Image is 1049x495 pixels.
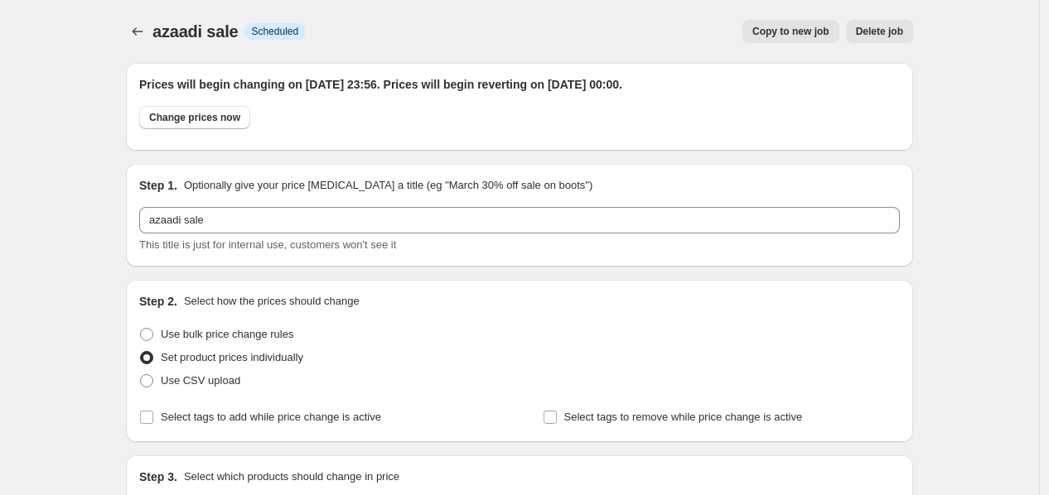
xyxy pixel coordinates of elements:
span: Delete job [856,25,903,38]
input: 30% off holiday sale [139,207,900,233]
h2: Prices will begin changing on [DATE] 23:56. Prices will begin reverting on [DATE] 00:00. [139,76,900,93]
span: Change prices now [149,111,240,124]
button: Price change jobs [126,20,149,43]
p: Select how the prices should change [184,293,360,310]
span: Select tags to add while price change is active [161,411,381,423]
p: Select which products should change in price [184,469,399,485]
button: Change prices now [139,106,250,129]
span: Copy to new job [752,25,829,38]
span: Use CSV upload [161,374,240,387]
h2: Step 3. [139,469,177,485]
h2: Step 1. [139,177,177,194]
span: Scheduled [251,25,298,38]
span: Select tags to remove while price change is active [564,411,803,423]
p: Optionally give your price [MEDICAL_DATA] a title (eg "March 30% off sale on boots") [184,177,592,194]
span: azaadi sale [152,22,238,41]
button: Delete job [846,20,913,43]
h2: Step 2. [139,293,177,310]
span: Set product prices individually [161,351,303,363]
button: Copy to new job [742,20,839,43]
span: This title is just for internal use, customers won't see it [139,238,396,251]
span: Use bulk price change rules [161,328,293,340]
